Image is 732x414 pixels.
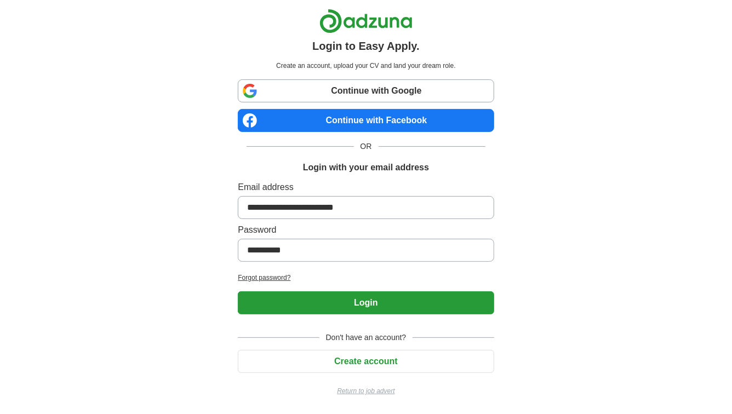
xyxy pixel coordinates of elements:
[238,79,494,102] a: Continue with Google
[319,9,413,33] img: Adzuna logo
[238,109,494,132] a: Continue with Facebook
[319,332,413,343] span: Don't have an account?
[240,61,491,71] p: Create an account, upload your CV and land your dream role.
[312,38,420,54] h1: Login to Easy Apply.
[238,386,494,396] a: Return to job advert
[354,141,379,152] span: OR
[238,291,494,314] button: Login
[303,161,429,174] h1: Login with your email address
[238,350,494,373] button: Create account
[238,223,494,237] label: Password
[238,181,494,194] label: Email address
[238,273,494,283] a: Forgot password?
[238,357,494,366] a: Create account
